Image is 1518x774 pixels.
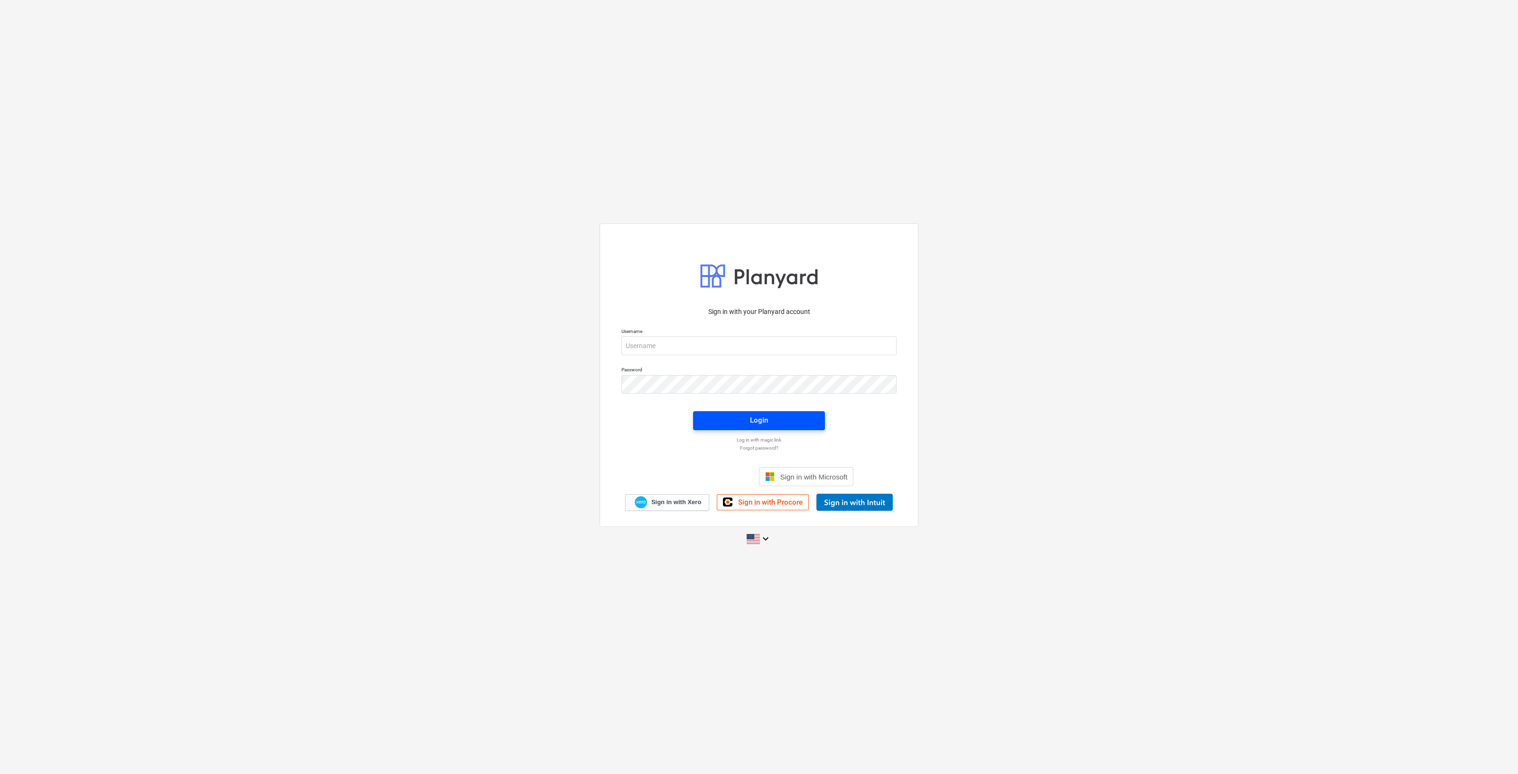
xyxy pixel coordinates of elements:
[621,307,897,317] p: Sign in with your Planyard account
[738,498,803,507] span: Sign in with Procore
[621,367,897,375] p: Password
[660,466,756,487] iframe: Sign in with Google Button
[693,411,825,430] button: Login
[1471,728,1518,774] iframe: Chat Widget
[617,445,901,451] a: Forgot password?
[617,437,901,443] a: Log in with magic link
[717,494,809,510] a: Sign in with Procore
[765,472,775,481] img: Microsoft logo
[780,473,848,481] span: Sign in with Microsoft
[621,336,897,355] input: Username
[621,328,897,336] p: Username
[625,494,710,511] a: Sign in with Xero
[635,496,647,509] img: Xero logo
[651,498,701,507] span: Sign in with Xero
[760,533,771,544] i: keyboard_arrow_down
[750,414,768,426] div: Login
